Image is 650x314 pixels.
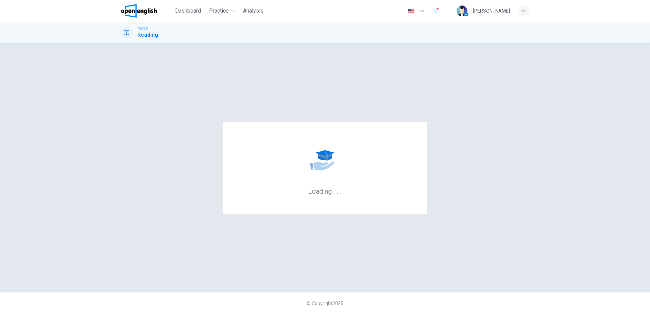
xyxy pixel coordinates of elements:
[333,185,335,196] h6: .
[175,7,201,15] span: Dashboard
[121,4,172,18] a: OpenEnglish logo
[137,26,148,31] span: TOEFL®
[243,7,263,15] span: Analysis
[457,5,467,16] img: Profile picture
[172,5,204,17] button: Dashboard
[473,7,510,15] div: [PERSON_NAME]
[340,185,342,196] h6: .
[206,5,238,17] button: Practice
[240,5,266,17] button: Analysis
[336,185,339,196] h6: .
[308,187,342,195] h6: Loading
[307,301,343,306] span: © Copyright 2025
[137,31,158,39] h1: Reading
[121,4,157,18] img: OpenEnglish logo
[407,8,415,14] img: en
[209,7,229,15] span: Practice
